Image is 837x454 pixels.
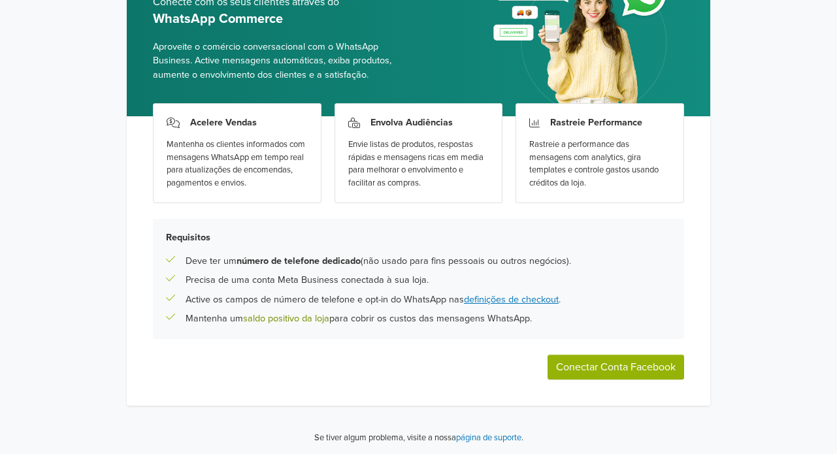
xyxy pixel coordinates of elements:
h3: Acelere Vendas [190,117,257,128]
a: página de suporte [456,432,521,443]
div: Rastreie a performance das mensagens com analytics, gira templates e controle gastos usando crédi... [529,138,670,189]
p: Precisa de uma conta Meta Business conectada à sua loja. [186,273,429,287]
div: Mantenha os clientes informados com mensagens WhatsApp em tempo real para atualizações de encomen... [167,138,308,189]
button: Conectar Conta Facebook [548,355,684,380]
h3: Envolva Audiências [370,117,453,128]
a: definições de checkout [464,294,559,305]
span: Aproveite o comércio conversacional com o WhatsApp Business. Active mensagens automáticas, exiba ... [153,40,408,82]
p: Mantenha um para cobrir os custos das mensagens WhatsApp. [186,312,532,326]
p: Deve ter um (não usado para fins pessoais ou outros negócios). [186,254,571,268]
div: Envie listas de produtos, respostas rápidas e mensagens ricas em media para melhorar o envolvimen... [348,138,489,189]
p: Se tiver algum problema, visite a nossa . [314,432,523,445]
h5: WhatsApp Commerce [153,11,408,27]
b: número de telefone dedicado [237,255,361,267]
h5: Requisitos [166,232,671,243]
h3: Rastreie Performance [550,117,642,128]
a: saldo positivo da loja [243,313,329,324]
p: Active os campos de número de telefone e opt-in do WhatsApp nas . [186,293,561,307]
